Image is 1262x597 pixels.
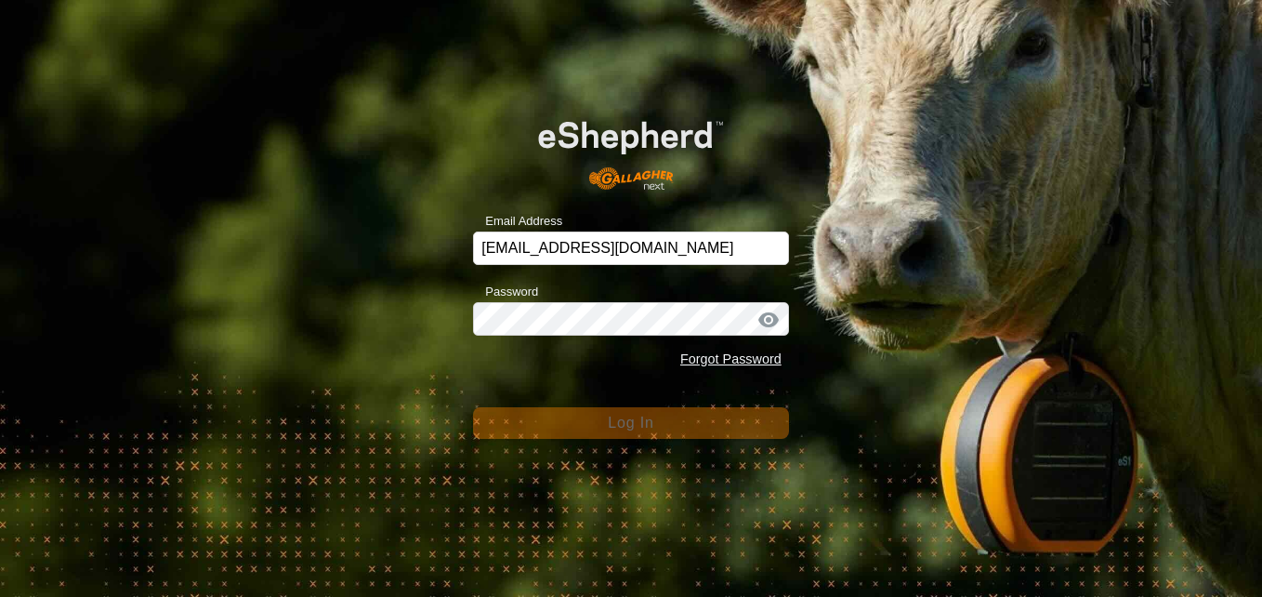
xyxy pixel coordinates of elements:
[473,407,789,439] button: Log In
[680,352,782,366] a: Forgot Password
[473,212,562,231] label: Email Address
[473,232,789,265] input: Email Address
[608,415,653,431] span: Log In
[473,283,538,301] label: Password
[505,95,757,203] img: E-shepherd Logo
